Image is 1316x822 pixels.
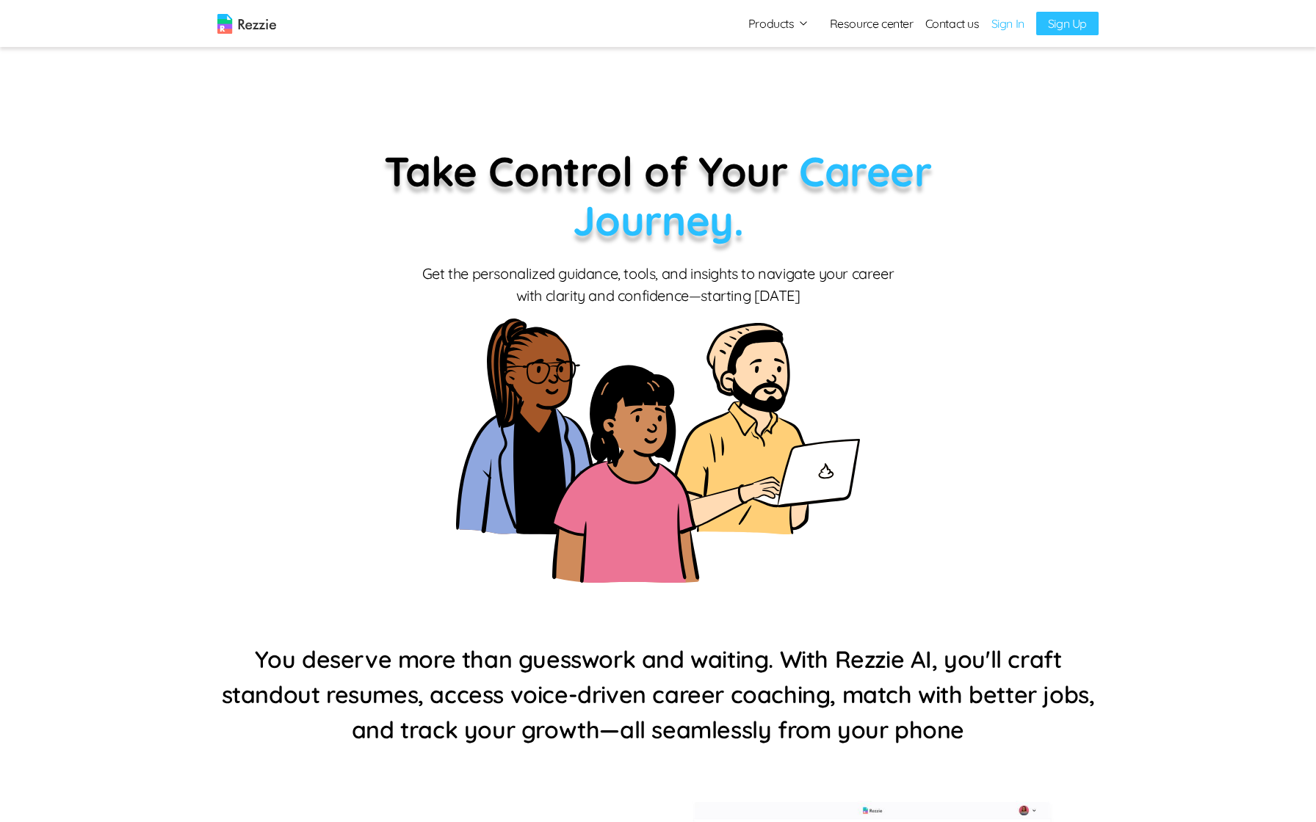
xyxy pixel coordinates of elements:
[991,15,1024,32] a: Sign In
[1036,12,1099,35] a: Sign Up
[217,14,276,34] img: logo
[748,15,809,32] button: Products
[925,15,980,32] a: Contact us
[419,263,897,307] p: Get the personalized guidance, tools, and insights to navigate your career with clarity and confi...
[456,319,860,583] img: home
[830,15,914,32] a: Resource center
[217,641,1099,747] h4: You deserve more than guesswork and waiting. With Rezzie AI, you'll craft standout resumes, acces...
[573,145,932,246] span: Career Journey.
[309,147,1007,245] p: Take Control of Your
